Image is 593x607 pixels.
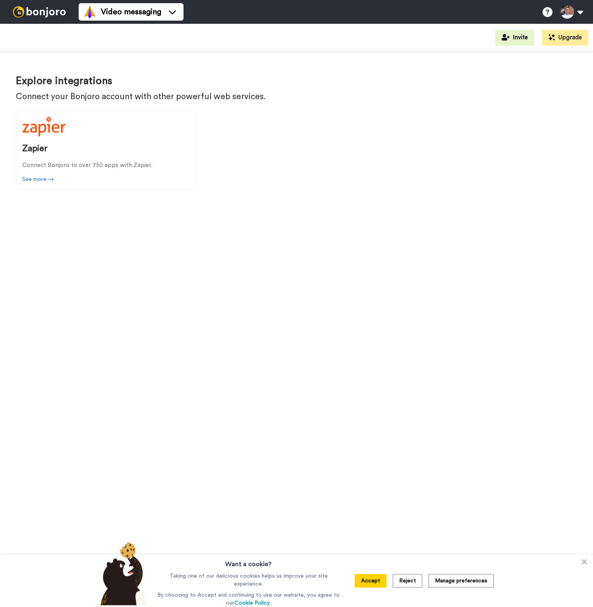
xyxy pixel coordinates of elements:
img: bear-with-cookie.png [93,542,152,605]
button: Accept [355,574,386,588]
button: Invite [495,30,534,46]
img: vm-color.svg [83,6,96,18]
button: Upgrade [542,30,588,46]
p: Taking one of our delicious cookies helps us improve your site experience. [155,572,342,588]
a: See more → [22,175,189,183]
p: By choosing to Accept and continuing to use our website, you agree to our . [155,591,342,607]
button: Reject [393,574,422,588]
h1: Explore integrations [16,75,577,87]
span: Video messaging [101,6,161,17]
p: Connect your Bonjoro account with other powerful web services. [16,91,577,102]
a: Cookie Policy [234,600,270,606]
img: bj-logo-header-white.svg [10,6,69,17]
h3: Want a cookie? [225,555,272,569]
div: Zapier [22,142,189,155]
button: Manage preferences [429,574,494,588]
div: Connect Bonjoro to over 750 apps with Zapier. [22,161,189,169]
